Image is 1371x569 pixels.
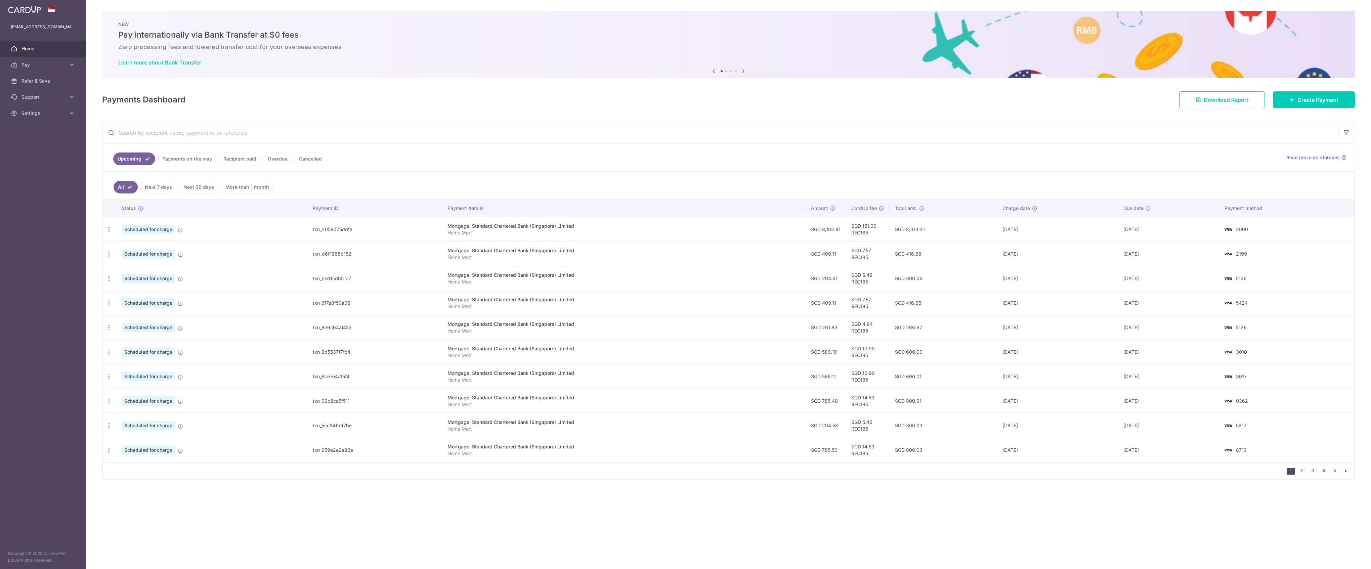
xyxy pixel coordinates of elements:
[307,291,442,315] td: txn_6f7e8f50a06
[846,242,890,266] td: SGD 7.57 REC185
[447,223,800,229] div: Mortgage. Standard Chartered Bank (Singapore) Limited
[102,122,1338,143] input: Search by recipient name, payment id or reference
[890,291,997,315] td: SGD 416.68
[307,217,442,242] td: txn_2058d75ddfa
[997,413,1118,438] td: [DATE]
[122,347,175,357] span: Scheduled for charge
[890,438,997,462] td: SGD 800.03
[179,181,218,193] a: Next 30 days
[890,315,997,340] td: SGD 266.67
[307,413,442,438] td: txn_5cc94fb97be
[806,438,846,462] td: SGD 785.50
[122,205,136,212] span: Status
[806,364,846,389] td: SGD 589.11
[122,249,175,259] span: Scheduled for charge
[158,152,216,165] a: Payments on the way
[846,364,890,389] td: SGD 10.90 REC185
[806,217,846,242] td: SGD 8,162.41
[1118,242,1219,266] td: [DATE]
[307,200,442,217] th: Payment ID
[846,291,890,315] td: SGD 7.57 REC185
[1118,389,1219,413] td: [DATE]
[890,217,997,242] td: SGD 8,313.41
[122,298,175,308] span: Scheduled for charge
[8,5,41,13] img: CardUp
[846,266,890,291] td: SGD 5.45 REC185
[447,394,800,401] div: Mortgage. Standard Chartered Bank (Singapore) Limited
[1123,205,1144,212] span: Due date
[1221,373,1235,381] img: Bank Card
[11,24,75,30] p: [EMAIL_ADDRESS][DOMAIN_NAME]
[1236,398,1248,404] span: 0362
[447,426,800,432] p: Home Mort
[118,43,1339,51] h6: Zero processing fees and lowered transfer cost for your overseas expenses
[307,315,442,340] td: txn_8e6cb4af453
[1221,422,1235,430] img: Bank Card
[1221,348,1235,356] img: Bank Card
[118,59,201,66] a: Learn more about Bank Transfer
[447,327,800,334] p: Home Mort
[22,78,66,84] span: Refer & Save
[1118,291,1219,315] td: [DATE]
[22,61,66,68] span: Pay
[997,291,1118,315] td: [DATE]
[102,11,1355,78] img: Bank transfer banner
[1118,413,1219,438] td: [DATE]
[1287,468,1295,475] li: 1
[1179,91,1265,108] a: Download Report
[1221,274,1235,282] img: Bank Card
[890,364,997,389] td: SGD 600.01
[1236,251,1247,257] span: 2199
[122,225,175,234] span: Scheduled for charge
[22,94,66,100] span: Support
[846,438,890,462] td: SGD 14.53 REC185
[1236,447,1247,453] span: 8713
[447,247,800,254] div: Mortgage. Standard Chartered Bank (Singapore) Limited
[846,340,890,364] td: SGD 10.90 REC185
[890,266,997,291] td: SGD 300.06
[1221,250,1235,258] img: Bank Card
[1219,200,1354,217] th: Payment method
[307,389,442,413] td: txn_06c2ca5f511
[102,94,185,106] h4: Payments Dashboard
[997,217,1118,242] td: [DATE]
[118,30,1339,40] h5: Pay internationally via Bank Transfer at $0 fees
[1118,315,1219,340] td: [DATE]
[997,364,1118,389] td: [DATE]
[806,242,846,266] td: SGD 409.11
[1273,91,1355,108] a: Create Payment
[806,315,846,340] td: SGD 261.83
[447,272,800,278] div: Mortgage. Standard Chartered Bank (Singapore) Limited
[1236,374,1247,379] span: 3017
[447,401,800,408] p: Home Mort
[1331,467,1339,475] a: 5
[122,396,175,406] span: Scheduled for charge
[1221,299,1235,307] img: Bank Card
[890,242,997,266] td: SGD 416.68
[1118,340,1219,364] td: [DATE]
[219,152,261,165] a: Recipient paid
[811,205,828,212] span: Amount
[1221,323,1235,332] img: Bank Card
[447,254,800,261] p: Home Mort
[447,419,800,426] div: Mortgage. Standard Chartered Bank (Singapore) Limited
[447,345,800,352] div: Mortgage. Standard Chartered Bank (Singapore) Limited
[1118,438,1219,462] td: [DATE]
[307,438,442,462] td: txn_659e2e2a82a
[122,274,175,283] span: Scheduled for charge
[447,443,800,450] div: Mortgage. Standard Chartered Bank (Singapore) Limited
[447,321,800,327] div: Mortgage. Standard Chartered Bank (Singapore) Limited
[806,266,846,291] td: SGD 294.61
[1286,154,1346,161] a: Read more on statuses
[1221,397,1235,405] img: Bank Card
[997,242,1118,266] td: [DATE]
[846,389,890,413] td: SGD 14.53 REC185
[122,445,175,455] span: Scheduled for charge
[118,21,1339,27] p: NEW
[442,200,806,217] th: Payment details
[1320,467,1328,475] a: 4
[806,413,846,438] td: SGD 294.58
[221,181,273,193] a: More than 1 month
[1236,324,1247,330] span: 5126
[307,340,442,364] td: txn_8d5537f7fc4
